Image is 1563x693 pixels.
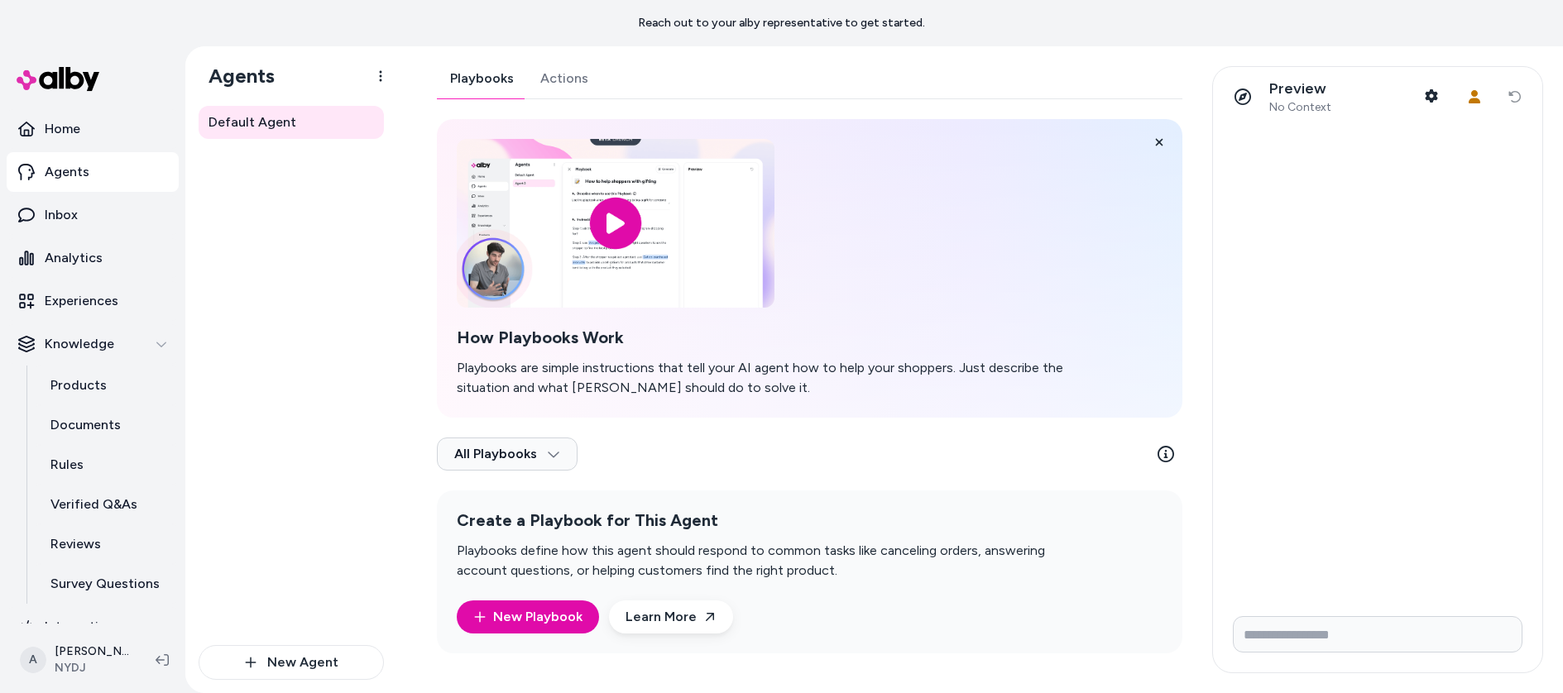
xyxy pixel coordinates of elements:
p: Experiences [45,291,118,311]
a: Experiences [7,281,179,321]
p: Products [50,375,107,395]
p: Preview [1269,79,1331,98]
span: A [20,647,46,673]
span: NYDJ [55,660,129,676]
p: Reach out to your alby representative to get started. [638,15,925,31]
a: Integrations [7,607,179,647]
button: New Playbook [457,600,599,633]
a: Documents [34,405,179,445]
a: Agents [7,152,179,192]
p: [PERSON_NAME] [55,643,129,660]
p: Verified Q&As [50,495,137,514]
p: Inbox [45,205,78,225]
a: Actions [527,59,602,98]
p: Documents [50,415,121,435]
h2: How Playbooks Work [457,327,1092,348]
h1: Agents [195,64,275,88]
a: Home [7,109,179,149]
p: Integrations [45,617,121,637]
a: Default Agent [199,106,384,139]
img: alby Logo [17,67,99,91]
span: No Context [1269,100,1331,115]
a: Rules [34,445,179,485]
a: New Playbook [473,607,583,627]
p: Reviews [50,534,101,554]
p: Home [45,119,80,139]
a: Playbooks [437,59,527,98]
button: New Agent [199,645,384,680]
span: Default Agent [209,112,296,132]
a: Survey Questions [34,564,179,604]
a: Verified Q&As [34,485,179,524]
p: Analytics [45,248,103,268]
p: Knowledge [45,334,114,354]
h2: Create a Playbook for This Agent [457,510,1092,531]
a: Learn More [609,600,733,633]
a: Inbox [7,195,179,235]
p: Playbooks define how this agent should respond to common tasks like canceling orders, answering a... [457,541,1092,581]
p: Agents [45,162,89,182]
a: Analytics [7,238,179,278]
a: Products [34,366,179,405]
p: Survey Questions [50,574,160,594]
button: Knowledge [7,324,179,364]
input: Write your prompt here [1233,616,1522,652]
button: A[PERSON_NAME]NYDJ [10,633,142,686]
a: Reviews [34,524,179,564]
button: All Playbooks [437,437,578,471]
p: Rules [50,455,84,475]
p: Playbooks are simple instructions that tell your AI agent how to help your shoppers. Just describ... [457,358,1092,398]
span: All Playbooks [454,446,560,462]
